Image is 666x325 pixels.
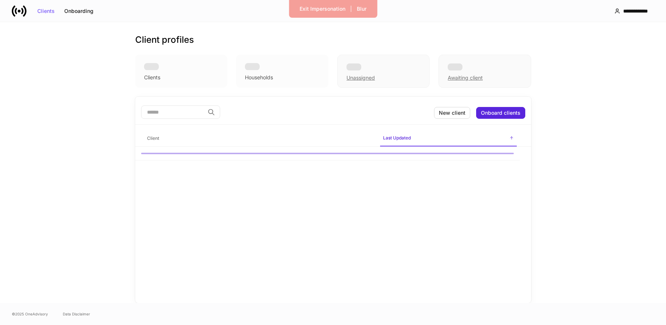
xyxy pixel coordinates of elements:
span: © 2025 OneAdvisory [12,311,48,317]
div: Clients [144,74,160,81]
button: Blur [352,3,371,15]
span: Last Updated [380,131,517,146]
div: Blur [357,6,366,11]
h3: Client profiles [135,34,194,46]
div: Awaiting client [438,55,531,88]
div: Clients [37,8,55,14]
div: Onboarding [64,8,93,14]
button: New client [434,107,470,119]
div: Onboard clients [481,110,520,115]
button: Onboarding [59,5,98,17]
button: Clients [33,5,59,17]
a: Data Disclaimer [63,311,90,317]
div: Exit Impersonation [300,6,345,11]
div: Unassigned [346,74,375,82]
button: Onboard clients [476,107,525,119]
h6: Client [147,135,159,142]
div: Households [245,74,273,81]
span: Client [144,131,374,146]
div: Unassigned [337,55,430,88]
button: Exit Impersonation [295,3,350,15]
div: New client [439,110,465,115]
div: Awaiting client [448,74,483,82]
h6: Last Updated [383,134,411,141]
